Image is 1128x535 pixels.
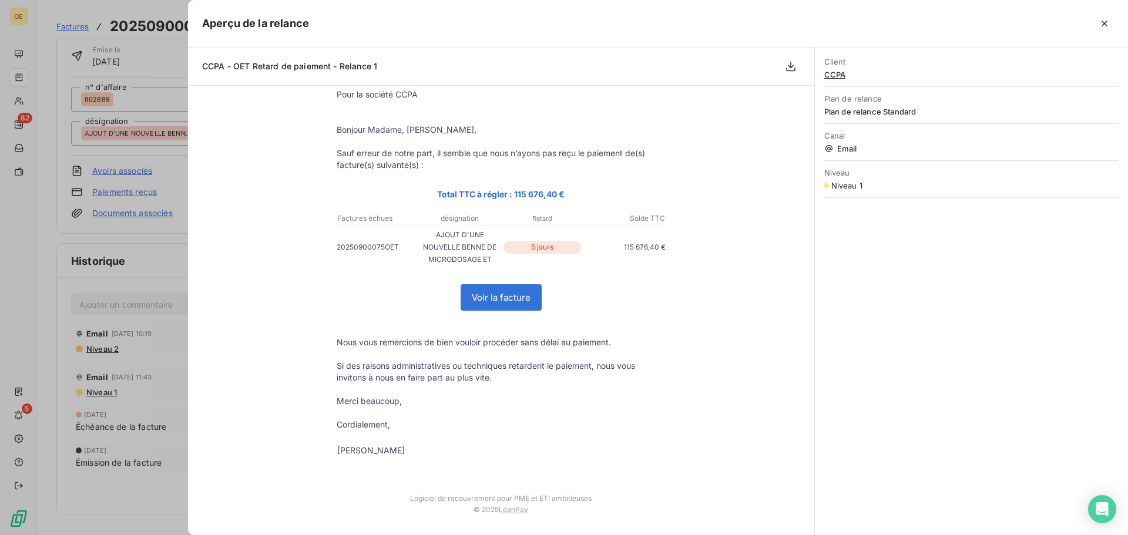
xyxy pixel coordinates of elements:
[824,57,1119,66] span: Client
[337,445,405,456] div: [PERSON_NAME]
[502,213,583,224] p: Retard
[337,419,666,430] p: Cordialement,
[499,505,528,514] a: LeanPay
[337,360,666,383] p: Si des raisons administratives ou techniques retardent le paiement, nous vous invitons à nous en ...
[337,89,666,100] p: Pour la société CCPA
[824,144,1119,153] span: Email
[325,503,677,526] td: © 2025
[824,70,1119,79] span: CCPA
[202,61,377,71] span: CCPA - OET Retard de paiement - Relance 1
[824,94,1119,103] span: Plan de relance
[202,15,309,32] h5: Aperçu de la relance
[337,395,666,407] p: Merci beaucoup,
[337,124,666,136] p: Bonjour Madame, [PERSON_NAME],
[419,228,501,265] p: AJOUT D'UNE NOUVELLE BENNE DE MICRODOSAGE ET
[337,337,666,348] p: Nous vous remercions de bien vouloir procéder sans délai au paiement.
[461,285,541,310] a: Voir la facture
[503,241,581,254] p: 5 jours
[1088,495,1116,523] div: Open Intercom Messenger
[325,482,677,503] td: Logiciel de recouvrement pour PME et ETI ambitieuses
[824,107,1119,116] span: Plan de relance Standard
[419,213,501,224] p: désignation
[584,213,665,224] p: Solde TTC
[337,213,418,224] p: Factures échues
[831,181,862,190] span: Niveau 1
[824,131,1119,140] span: Canal
[583,241,666,253] p: 115 676,40 €
[337,147,666,171] p: Sauf erreur de notre part, il semble que nous n’ayons pas reçu le paiement de(s) facture(s) suiva...
[337,241,419,253] p: 20250900075OET
[824,168,1119,177] span: Niveau
[337,187,666,201] p: Total TTC à régler : 115 676,40 €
